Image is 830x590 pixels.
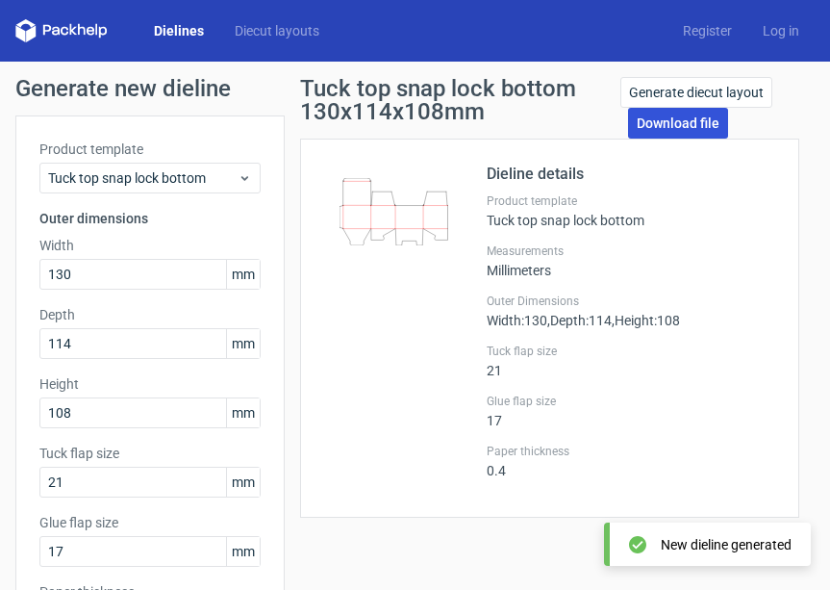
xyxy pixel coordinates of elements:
[138,21,219,40] a: Dielines
[39,444,261,463] label: Tuck flap size
[487,294,775,309] label: Outer Dimensions
[226,398,260,427] span: mm
[226,260,260,289] span: mm
[48,168,238,188] span: Tuck top snap lock bottom
[487,344,775,378] div: 21
[226,329,260,358] span: mm
[487,394,775,409] label: Glue flap size
[39,140,261,159] label: Product template
[300,77,620,123] h1: Tuck top snap lock bottom 130x114x108mm
[39,513,261,532] label: Glue flap size
[226,468,260,497] span: mm
[612,313,680,328] span: , Height : 108
[487,313,547,328] span: Width : 130
[487,244,775,278] div: Millimeters
[487,344,775,359] label: Tuck flap size
[487,444,775,478] div: 0.4
[15,77,815,100] h1: Generate new dieline
[219,21,335,40] a: Diecut layouts
[39,236,261,255] label: Width
[628,108,728,139] a: Download file
[39,209,261,228] h3: Outer dimensions
[39,305,261,324] label: Depth
[226,537,260,566] span: mm
[487,163,775,186] h2: Dieline details
[747,21,815,40] a: Log in
[487,444,775,459] label: Paper thickness
[487,193,775,209] label: Product template
[39,374,261,394] label: Height
[487,193,775,228] div: Tuck top snap lock bottom
[667,21,747,40] a: Register
[661,535,792,554] div: New dieline generated
[487,394,775,428] div: 17
[620,77,772,108] a: Generate diecut layout
[487,244,775,259] label: Measurements
[547,313,612,328] span: , Depth : 114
